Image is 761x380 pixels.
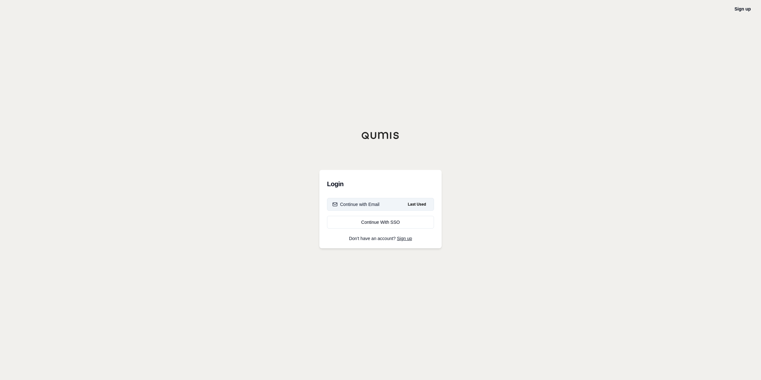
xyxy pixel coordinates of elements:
[327,178,434,190] h3: Login
[332,219,429,225] div: Continue With SSO
[397,236,412,241] a: Sign up
[327,216,434,229] a: Continue With SSO
[405,201,429,208] span: Last Used
[735,6,751,11] a: Sign up
[327,198,434,211] button: Continue with EmailLast Used
[327,236,434,241] p: Don't have an account?
[361,132,400,139] img: Qumis
[332,201,380,208] div: Continue with Email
